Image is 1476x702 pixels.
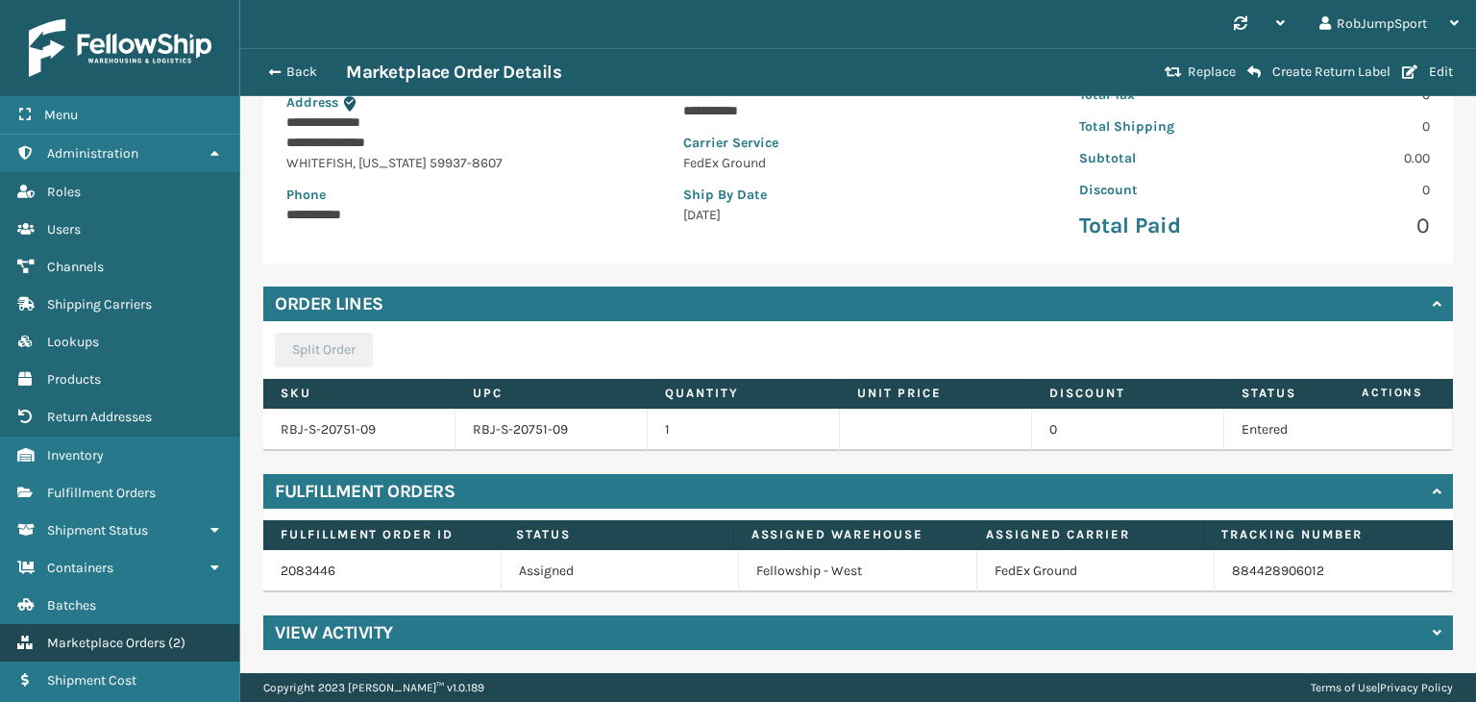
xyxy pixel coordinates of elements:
[1301,377,1435,409] span: Actions
[473,385,629,402] label: UPC
[275,333,373,367] button: Split Order
[47,522,148,539] span: Shipment Status
[286,153,637,173] p: WHITEFISH , [US_STATE] 59937-8607
[1232,563,1324,579] a: 884428906012
[47,371,101,388] span: Products
[1032,409,1224,451] td: 0
[47,560,113,576] span: Containers
[281,563,335,579] a: 2083446
[29,19,211,77] img: logo
[346,61,561,84] h3: Marketplace Order Details
[47,296,152,313] span: Shipping Carriers
[683,133,1034,153] p: Carrier Service
[1049,385,1206,402] label: Discount
[1311,681,1377,694] a: Terms of Use
[1380,681,1453,694] a: Privacy Policy
[1267,212,1430,240] p: 0
[281,526,480,543] label: Fulfillment Order Id
[1079,212,1242,240] p: Total Paid
[751,526,951,543] label: Assigned Warehouse
[47,485,156,501] span: Fulfillment Orders
[502,550,740,592] td: Assigned
[47,447,104,464] span: Inventory
[47,409,152,425] span: Return Addresses
[455,409,648,451] td: RBJ-S-20751-09
[739,550,977,592] td: Fellowship - West
[1267,116,1430,137] p: 0
[683,153,1034,173] p: FedEx Ground
[1079,148,1242,168] p: Subtotal
[1079,116,1242,137] p: Total Shipping
[281,385,437,402] label: SKU
[47,672,136,689] span: Shipment Cost
[1159,63,1242,81] button: Replace
[665,385,822,402] label: Quantity
[286,94,338,111] span: Address
[857,385,1014,402] label: Unit Price
[1267,180,1430,200] p: 0
[1267,148,1430,168] p: 0.00
[1402,65,1417,79] i: Edit
[263,673,484,702] p: Copyright 2023 [PERSON_NAME]™ v 1.0.189
[648,409,840,451] td: 1
[47,221,81,238] span: Users
[47,597,96,614] span: Batches
[47,635,165,651] span: Marketplace Orders
[683,185,1034,205] p: Ship By Date
[275,292,383,315] h4: Order Lines
[275,480,455,503] h4: Fulfillment Orders
[1247,64,1261,80] i: Create Return Label
[1224,409,1416,451] td: Entered
[1221,526,1421,543] label: Tracking Number
[1311,673,1453,702] div: |
[1079,180,1242,200] p: Discount
[1396,63,1459,81] button: Edit
[986,526,1186,543] label: Assigned Carrier
[47,334,99,350] span: Lookups
[47,259,104,275] span: Channels
[281,421,376,438] a: RBJ-S-20751-09
[977,550,1216,592] td: FedEx Ground
[47,145,138,162] span: Administration
[275,621,393,644] h4: View Activity
[516,526,716,543] label: Status
[286,185,637,205] p: Phone
[1242,385,1398,402] label: Status
[47,184,81,200] span: Roles
[168,635,185,651] span: ( 2 )
[44,107,78,123] span: Menu
[683,205,1034,225] p: [DATE]
[1165,65,1182,79] i: Replace
[258,63,346,81] button: Back
[1242,63,1396,81] button: Create Return Label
